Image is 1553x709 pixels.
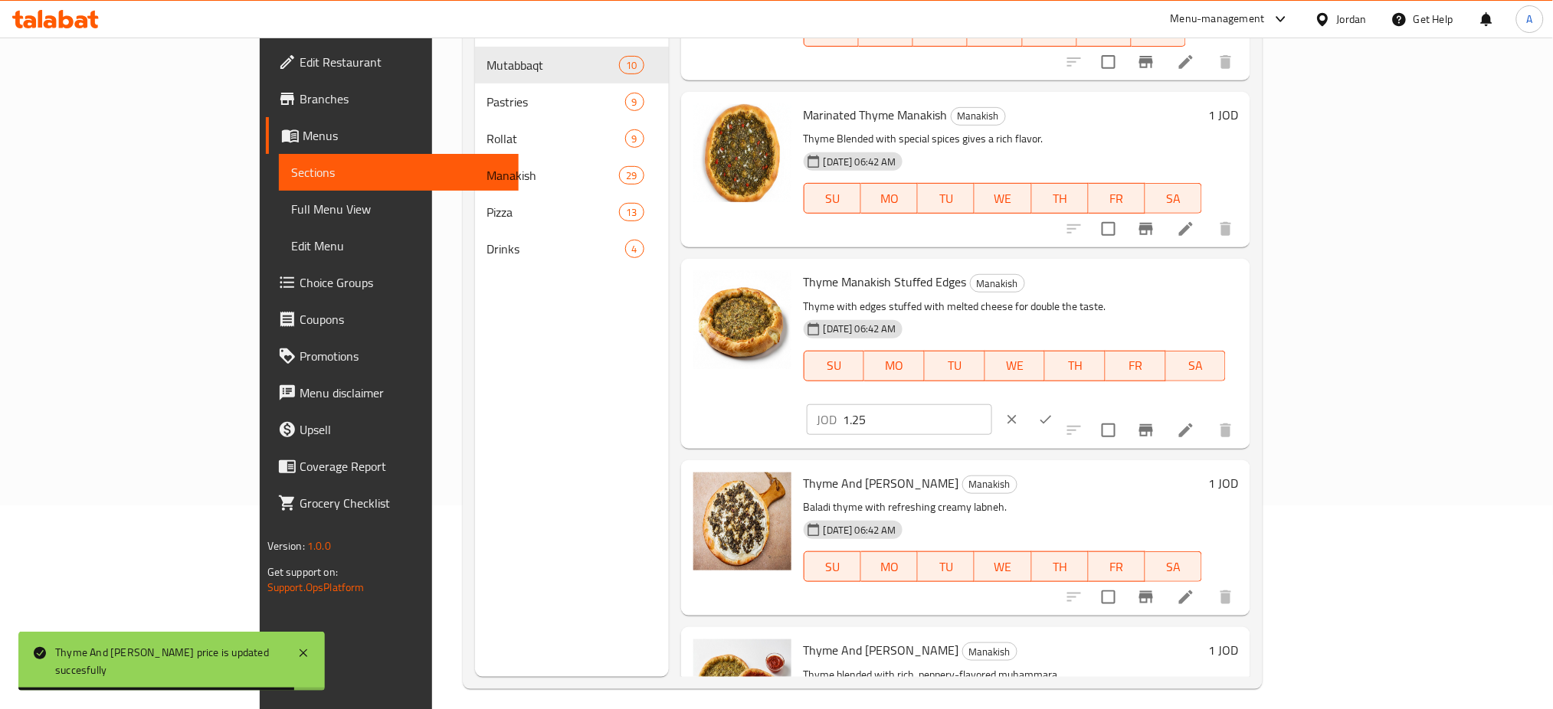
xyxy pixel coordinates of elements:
[300,494,507,512] span: Grocery Checklist
[626,132,644,146] span: 9
[475,157,669,194] div: Manakish29
[487,129,625,148] span: Rollat
[291,163,507,181] span: Sections
[619,56,644,74] div: items
[995,403,1029,436] button: clear
[1093,213,1125,245] span: Select to update
[1045,351,1106,381] button: TH
[620,168,643,183] span: 29
[991,354,1040,377] span: WE
[918,183,975,214] button: TU
[487,93,625,111] span: Pastries
[1171,10,1265,28] div: Menu-management
[1208,104,1238,126] h6: 1 JOD
[811,188,855,210] span: SU
[974,21,1016,43] span: WE
[693,271,791,369] img: Thyme Manakish Stuffed Edges
[804,270,967,293] span: Thyme Manakish Stuffed Edges
[1128,579,1165,616] button: Branch-specific-item
[475,194,669,230] div: Pizza13
[1083,21,1125,43] span: FR
[1029,403,1063,436] button: ok
[693,104,791,202] img: Marinated Thyme Manakish
[1093,581,1125,613] span: Select to update
[1029,21,1071,43] span: TH
[266,264,519,301] a: Choice Groups
[1112,354,1160,377] span: FR
[625,129,644,148] div: items
[981,556,1025,578] span: WE
[864,351,925,381] button: MO
[55,644,282,678] div: Thyme And [PERSON_NAME] price is updated succesfully
[267,562,338,582] span: Get support on:
[1089,183,1145,214] button: FR
[619,203,644,221] div: items
[487,56,620,74] span: Mutabbaqt
[952,107,1005,125] span: Manakish
[300,347,507,365] span: Promotions
[487,166,620,185] span: Manakish
[951,107,1006,126] div: Manakish
[1128,44,1165,80] button: Branch-specific-item
[1152,188,1196,210] span: SA
[804,639,959,662] span: Thyme And [PERSON_NAME]
[625,240,644,258] div: items
[307,536,331,556] span: 1.0.0
[924,556,968,578] span: TU
[1051,354,1099,377] span: TH
[300,90,507,108] span: Branches
[804,351,865,381] button: SU
[300,310,507,328] span: Coupons
[804,103,948,126] span: Marinated Thyme Manakish
[300,420,507,439] span: Upsell
[1145,551,1202,582] button: SA
[1337,11,1367,28] div: Jordan
[865,21,907,43] span: MO
[811,556,855,578] span: SU
[804,665,1202,684] p: Thyme blended with rich, peppery-flavored muhammara.
[266,448,519,485] a: Coverage Report
[1038,188,1083,210] span: TH
[867,556,912,578] span: MO
[1166,351,1227,381] button: SA
[267,536,305,556] span: Version:
[985,351,1046,381] button: WE
[279,154,519,191] a: Sections
[861,551,918,582] button: MO
[870,354,919,377] span: MO
[267,577,365,597] a: Support.OpsPlatform
[971,275,1024,292] span: Manakish
[626,95,644,109] span: 9
[867,188,912,210] span: MO
[475,83,669,120] div: Pastries9
[844,404,992,435] input: Please enter price
[1208,472,1238,494] h6: 1 JOD
[619,166,644,185] div: items
[620,205,643,220] span: 13
[811,354,859,377] span: SU
[1128,412,1165,449] button: Branch-specific-item
[1093,414,1125,446] span: Select to update
[804,183,861,214] button: SU
[1138,21,1180,43] span: SA
[303,126,507,145] span: Menus
[925,351,985,381] button: TU
[475,230,669,267] div: Drinks4
[487,203,620,221] div: Pizza
[291,200,507,218] span: Full Menu View
[487,240,625,258] span: Drinks
[693,472,791,570] img: Thyme And Labneh Manakish
[1152,556,1196,578] span: SA
[300,273,507,292] span: Choice Groups
[811,21,853,43] span: SU
[1032,551,1089,582] button: TH
[266,117,519,154] a: Menus
[1093,46,1125,78] span: Select to update
[962,642,1017,661] div: Manakish
[931,354,979,377] span: TU
[266,338,519,374] a: Promotions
